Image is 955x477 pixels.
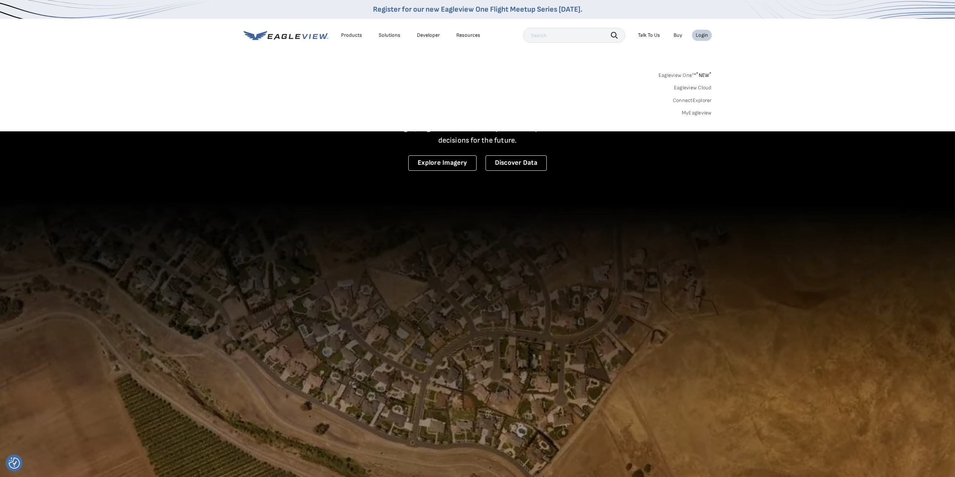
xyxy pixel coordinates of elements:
img: Revisit consent button [9,457,20,469]
span: NEW [696,72,711,78]
a: ConnectExplorer [673,97,712,104]
a: MyEagleview [682,110,712,116]
div: Login [696,32,708,39]
a: Explore Imagery [408,155,477,171]
a: Developer [417,32,440,39]
div: Resources [456,32,480,39]
div: Talk To Us [638,32,660,39]
input: Search [523,28,625,43]
a: Discover Data [486,155,547,171]
a: Register for our new Eagleview One Flight Meetup Series [DATE]. [373,5,582,14]
div: Solutions [379,32,400,39]
a: Eagleview One™*NEW* [659,70,712,78]
a: Eagleview Cloud [674,84,712,91]
div: Products [341,32,362,39]
a: Buy [674,32,682,39]
button: Consent Preferences [9,457,20,469]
